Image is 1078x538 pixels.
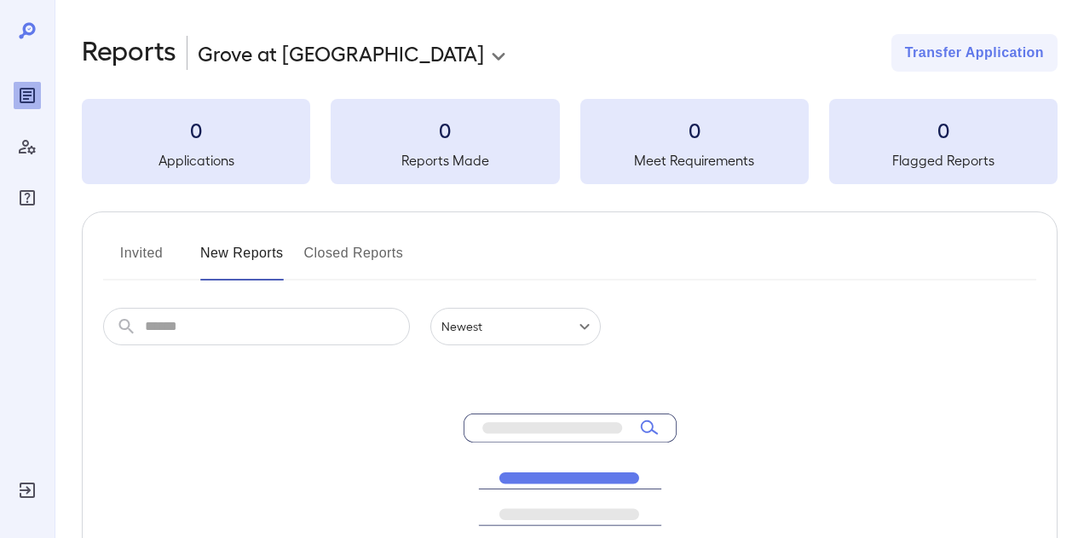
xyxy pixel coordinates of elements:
h2: Reports [82,34,176,72]
div: Newest [430,308,601,345]
div: Reports [14,82,41,109]
h5: Meet Requirements [580,150,809,171]
h5: Applications [82,150,310,171]
div: Log Out [14,477,41,504]
h3: 0 [331,116,559,143]
button: Closed Reports [304,240,404,281]
summary: 0Applications0Reports Made0Meet Requirements0Flagged Reports [82,99,1058,184]
button: New Reports [200,240,284,281]
h5: Reports Made [331,150,559,171]
button: Invited [103,240,180,281]
h3: 0 [580,116,809,143]
button: Transfer Application [891,34,1058,72]
h3: 0 [82,116,310,143]
h3: 0 [829,116,1058,143]
p: Grove at [GEOGRAPHIC_DATA] [198,39,484,67]
div: FAQ [14,184,41,211]
h5: Flagged Reports [829,150,1058,171]
div: Manage Users [14,133,41,160]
